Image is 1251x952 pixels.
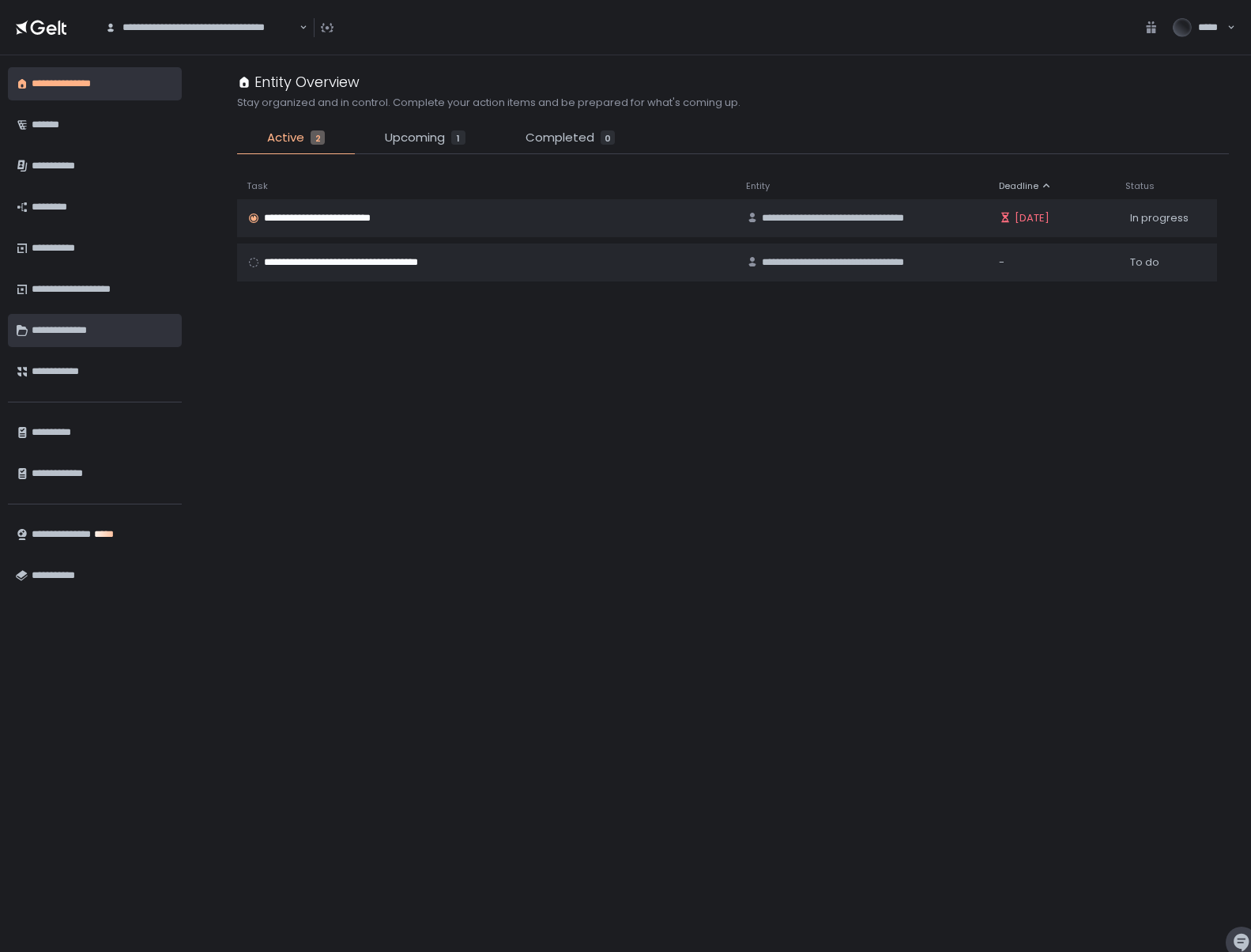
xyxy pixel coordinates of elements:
span: To do [1130,255,1159,270]
span: Upcoming [385,129,445,147]
span: Status [1125,180,1155,192]
span: Completed [526,129,594,147]
span: - [999,255,1004,270]
span: Task [247,180,268,192]
div: 2 [311,130,325,145]
div: 0 [601,130,615,145]
div: Search for option [95,11,307,44]
span: Entity [746,180,770,192]
input: Search for option [297,20,298,36]
span: Deadline [999,180,1038,192]
div: 1 [451,130,465,145]
div: Entity Overview [237,71,360,93]
span: Active [267,129,304,147]
span: In progress [1130,211,1189,225]
span: [DATE] [1015,211,1049,225]
h2: Stay organized and in control. Complete your action items and be prepared for what's coming up. [237,96,740,110]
